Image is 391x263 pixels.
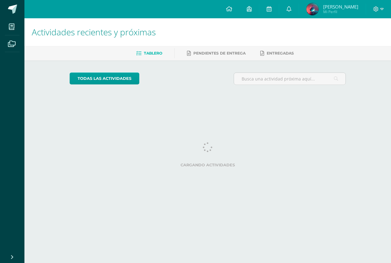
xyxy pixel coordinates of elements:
span: [PERSON_NAME] [323,4,358,10]
span: Pendientes de entrega [193,51,246,55]
span: Entregadas [267,51,294,55]
a: todas las Actividades [70,73,139,84]
a: Tablero [136,48,162,58]
img: 82cfe9e3450be5e7c9becb837e783c4e.png [306,3,319,15]
a: Pendientes de entrega [187,48,246,58]
span: Mi Perfil [323,9,358,14]
label: Cargando actividades [70,163,346,167]
input: Busca una actividad próxima aquí... [234,73,346,85]
span: Actividades recientes y próximas [32,26,156,38]
a: Entregadas [260,48,294,58]
span: Tablero [144,51,162,55]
